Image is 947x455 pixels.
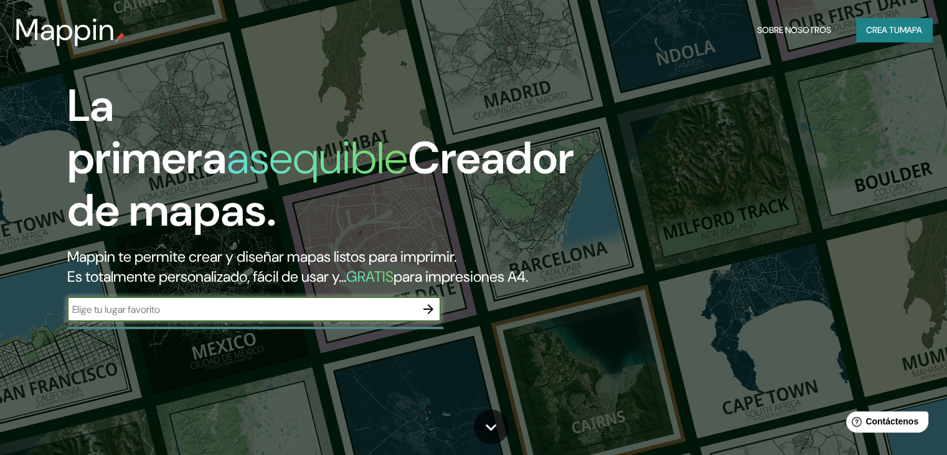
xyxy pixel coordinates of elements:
font: La primera [67,77,227,187]
font: Creador de mapas. [67,129,574,239]
img: pin de mapeo [115,32,125,42]
button: Sobre nosotros [752,18,836,42]
font: Es totalmente personalizado, fácil de usar y... [67,267,346,286]
font: Crea tu [866,24,900,36]
input: Elige tu lugar favorito [67,302,416,317]
font: GRATIS [346,267,393,286]
font: para impresiones A4. [393,267,528,286]
font: asequible [227,129,408,187]
font: Sobre nosotros [757,24,831,36]
iframe: Lanzador de widgets de ayuda [836,406,933,441]
font: mapa [900,24,922,36]
font: Mappin te permite crear y diseñar mapas listos para imprimir. [67,247,456,266]
font: Mappin [15,10,115,49]
button: Crea tumapa [856,18,932,42]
